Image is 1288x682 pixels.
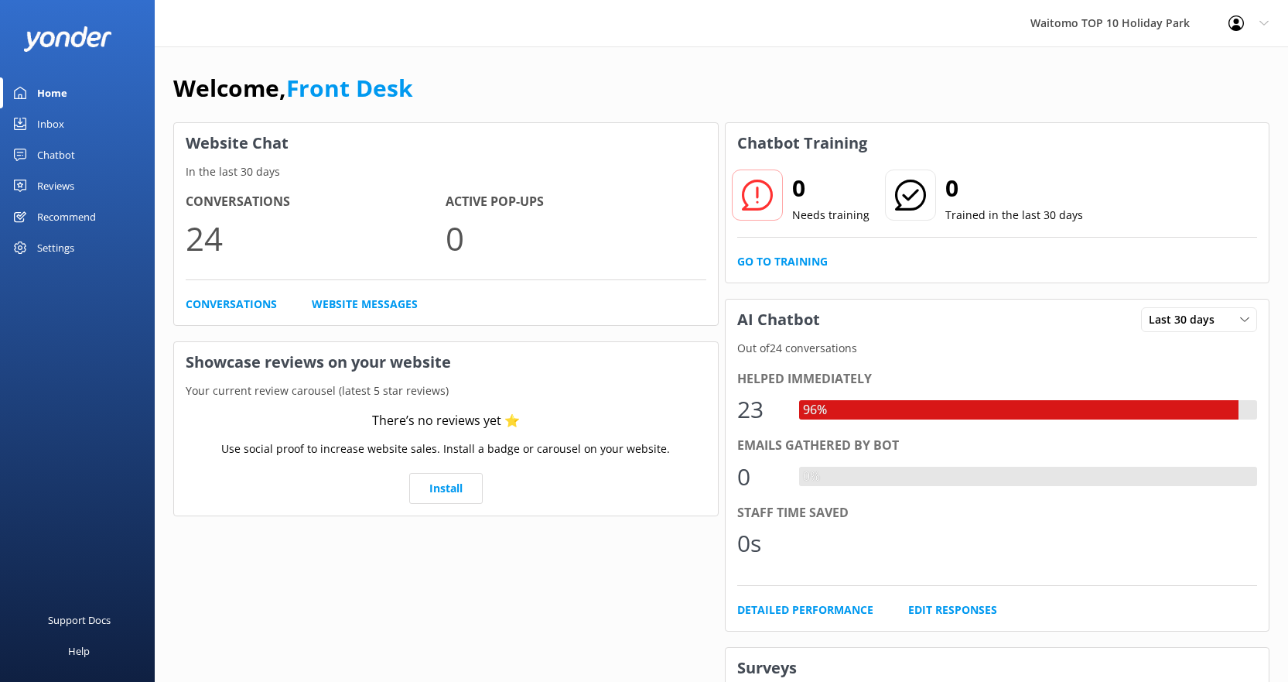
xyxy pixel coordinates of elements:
h3: Chatbot Training [726,123,879,163]
a: Install [409,473,483,504]
div: Emails gathered by bot [737,436,1258,456]
div: Recommend [37,201,96,232]
p: 0 [446,212,705,264]
h3: Website Chat [174,123,718,163]
div: Inbox [37,108,64,139]
img: yonder-white-logo.png [23,26,112,52]
div: Help [68,636,90,667]
p: Out of 24 conversations [726,340,1269,357]
h3: AI Chatbot [726,300,832,340]
a: Edit Responses [908,601,997,619]
div: Support Docs [48,605,111,636]
h4: Active Pop-ups [446,192,705,212]
a: Go to Training [737,253,828,270]
div: 0s [737,525,784,562]
span: Last 30 days [1149,311,1224,328]
p: 24 [186,212,446,264]
p: Use social proof to increase website sales. Install a badge or carousel on your website. [221,440,670,458]
a: Detailed Performance [737,601,873,619]
p: Needs training [792,207,869,224]
div: Staff time saved [737,503,1258,523]
div: There’s no reviews yet ⭐ [372,411,520,431]
div: 0% [799,467,824,487]
h2: 0 [945,170,1083,207]
h2: 0 [792,170,869,207]
div: 23 [737,391,784,428]
div: Helped immediately [737,369,1258,389]
div: Chatbot [37,139,75,170]
a: Website Messages [312,296,418,313]
div: 96% [799,400,831,420]
p: In the last 30 days [174,163,718,180]
p: Trained in the last 30 days [945,207,1083,224]
p: Your current review carousel (latest 5 star reviews) [174,382,718,399]
h1: Welcome, [173,70,413,107]
div: Settings [37,232,74,263]
a: Conversations [186,296,277,313]
div: 0 [737,458,784,495]
h3: Showcase reviews on your website [174,342,718,382]
a: Front Desk [286,72,413,104]
div: Home [37,77,67,108]
h4: Conversations [186,192,446,212]
div: Reviews [37,170,74,201]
